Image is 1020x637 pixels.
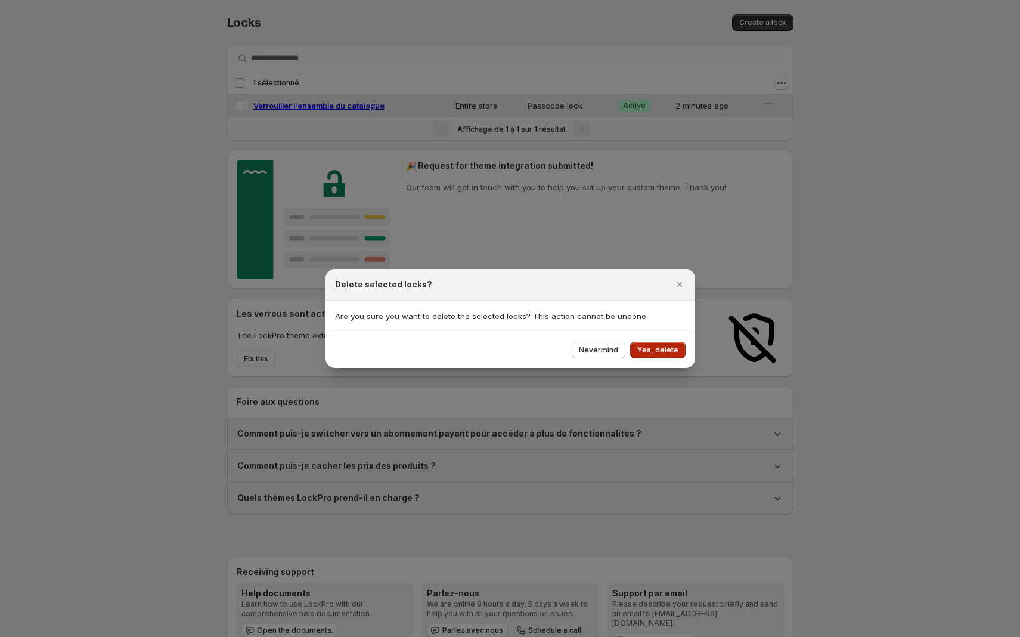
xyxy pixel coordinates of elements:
[671,276,688,293] button: Close
[572,342,625,358] button: Nevermind
[637,345,678,355] span: Yes, delete
[335,279,432,290] h2: Delete selected locks?
[579,345,618,355] span: Nevermind
[335,310,686,322] p: Are you sure you want to delete the selected locks? This action cannot be undone.
[630,342,686,358] button: Yes, delete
